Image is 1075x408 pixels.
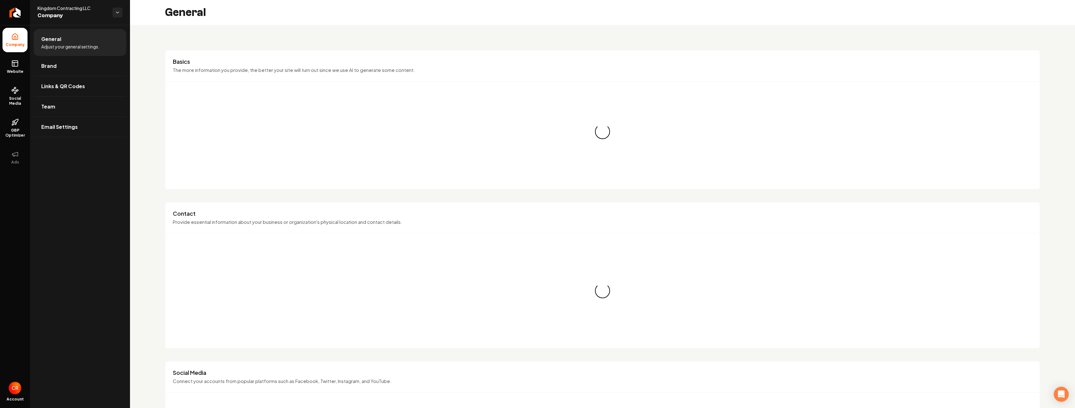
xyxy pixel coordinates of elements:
a: Team [34,97,126,117]
span: GBP Optimizer [2,128,27,138]
span: Links & QR Codes [41,83,85,90]
a: Social Media [2,82,27,111]
span: Website [4,69,26,74]
button: Open user button [9,382,21,394]
a: Brand [34,56,126,76]
h3: Contact [173,210,1032,217]
h3: Social Media [173,369,1032,376]
span: Ads [9,160,22,165]
span: Email Settings [41,123,78,131]
span: Company [3,42,27,47]
h2: General [165,6,206,19]
span: General [41,35,61,43]
span: Social Media [2,96,27,106]
p: Connect your accounts from popular platforms such as Facebook, Twitter, Instagram, and YouTube. [173,378,1032,385]
a: Links & QR Codes [34,76,126,96]
a: Website [2,55,27,79]
span: Adjust your general settings. [41,43,99,50]
div: Open Intercom Messenger [1054,387,1069,402]
p: The more information you provide, the better your site will turn out since we use AI to generate ... [173,67,1032,74]
h3: Basics [173,58,1032,65]
div: Loading [595,124,610,139]
img: Rebolt Logo [9,8,21,18]
span: Kingdom Contracting LLC [37,5,107,11]
span: Account [7,397,24,402]
button: Ads [2,145,27,170]
img: Christian Rosario [9,382,21,394]
a: Email Settings [34,117,126,137]
span: Company [37,11,107,20]
div: Loading [595,283,610,298]
span: Team [41,103,55,110]
span: Brand [41,62,57,70]
a: GBP Optimizer [2,113,27,143]
p: Provide essential information about your business or organization's physical location and contact... [173,219,1032,226]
